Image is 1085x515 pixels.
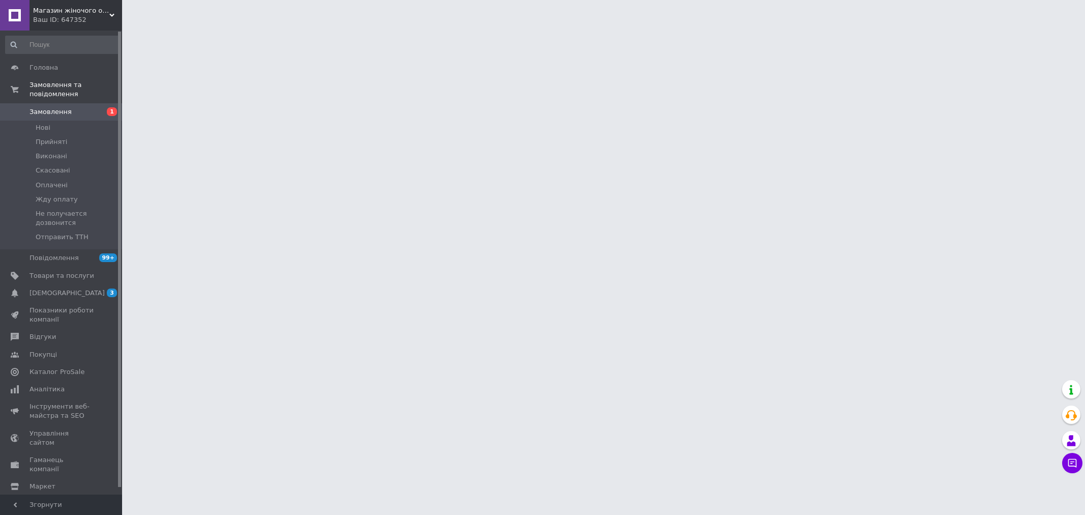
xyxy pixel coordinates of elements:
span: 99+ [99,253,117,262]
span: [DEMOGRAPHIC_DATA] [30,289,105,298]
span: Покупці [30,350,57,359]
span: Управління сайтом [30,429,94,447]
span: Нові [36,123,50,132]
span: Отправить ТТН [36,233,89,242]
span: 1 [107,107,117,116]
span: Скасовані [36,166,70,175]
span: Інструменти веб-майстра та SEO [30,402,94,420]
span: Прийняті [36,137,67,147]
span: Замовлення [30,107,72,117]
span: Оплачені [36,181,68,190]
span: Показники роботи компанії [30,306,94,324]
button: Чат з покупцем [1062,453,1082,473]
span: Виконані [36,152,67,161]
input: Пошук [5,36,120,54]
span: Жду оплату [36,195,78,204]
div: Ваш ID: 647352 [33,15,122,24]
span: Не получается дозвонится [36,209,119,227]
span: Каталог ProSale [30,367,84,377]
span: Відгуки [30,332,56,341]
span: Гаманець компанії [30,455,94,474]
span: Магазин жіночого одягу "Стрекоза" [33,6,109,15]
span: 3 [107,289,117,297]
span: Аналітика [30,385,65,394]
span: Головна [30,63,58,72]
span: Товари та послуги [30,271,94,280]
span: Повідомлення [30,253,79,263]
span: Замовлення та повідомлення [30,80,122,99]
span: Маркет [30,482,55,491]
